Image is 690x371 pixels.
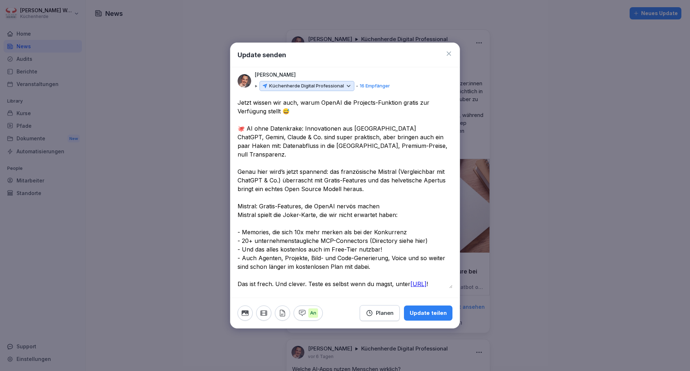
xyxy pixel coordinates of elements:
p: An [308,308,318,318]
button: An [294,306,323,321]
button: Planen [360,305,400,321]
button: Update teilen [404,306,452,321]
img: blkuibim9ggwy8x0ihyxhg17.png [238,74,251,88]
p: [PERSON_NAME] [255,71,296,79]
a: [URL] [410,280,427,288]
div: Update teilen [410,309,447,317]
div: Planen [366,309,394,317]
p: Küchenherde Digital Professional [269,82,344,90]
p: 16 Empfänger [360,82,390,90]
h1: Update senden [238,50,286,60]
